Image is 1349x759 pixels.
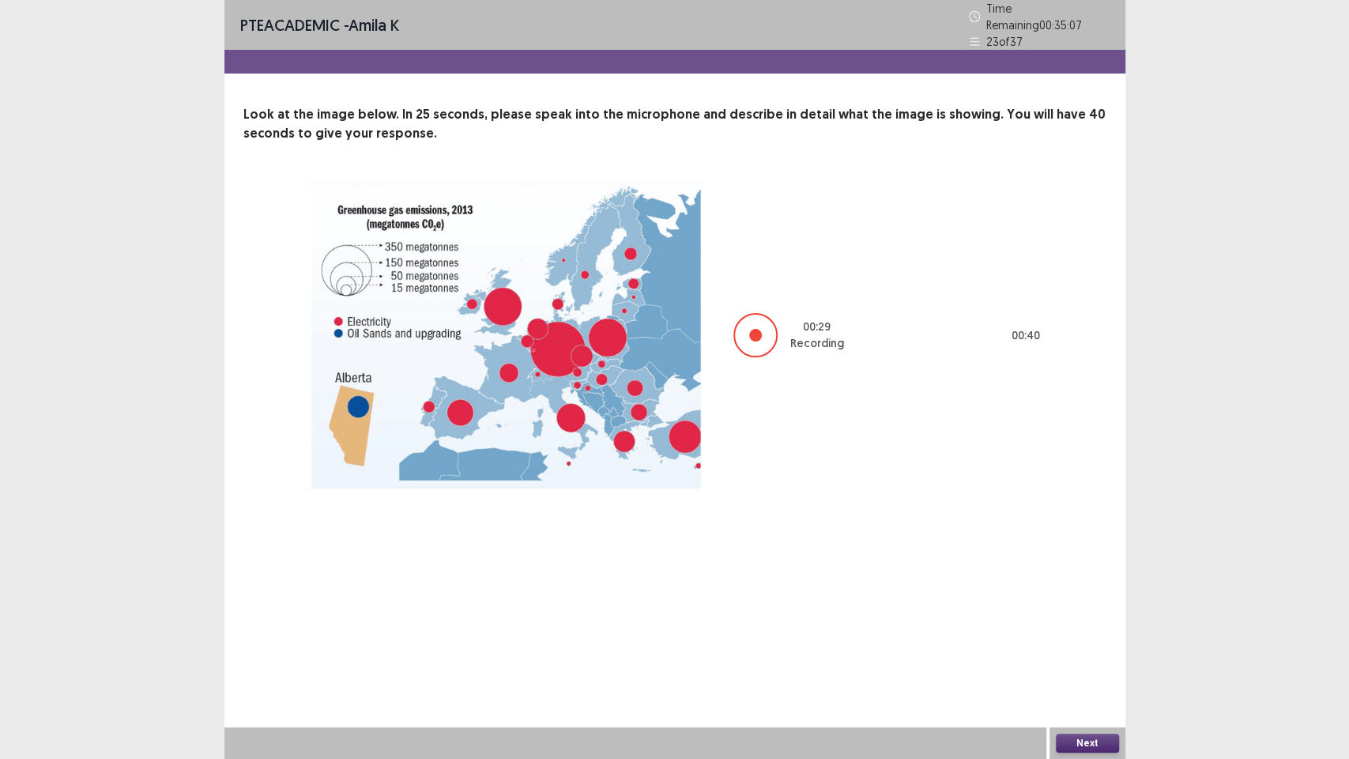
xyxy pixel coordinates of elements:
[1012,327,1040,344] p: 00 : 40
[790,335,844,352] p: Recording
[243,105,1106,143] p: Look at the image below. In 25 seconds, please speak into the microphone and describe in detail w...
[240,15,340,35] span: PTE academic
[803,319,831,335] p: 00 : 29
[986,33,1023,50] p: 23 of 37
[240,13,399,37] p: - amila k
[307,181,702,490] img: image-description
[1056,734,1119,753] button: Next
